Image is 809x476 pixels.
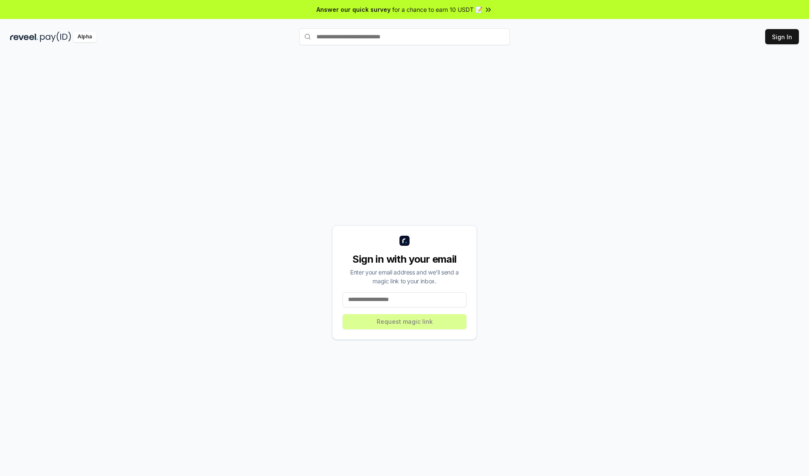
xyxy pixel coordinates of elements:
div: Enter your email address and we’ll send a magic link to your inbox. [343,268,466,285]
img: reveel_dark [10,32,38,42]
div: Sign in with your email [343,253,466,266]
img: pay_id [40,32,71,42]
span: Answer our quick survey [316,5,391,14]
button: Sign In [765,29,799,44]
img: logo_small [399,236,410,246]
span: for a chance to earn 10 USDT 📝 [392,5,482,14]
div: Alpha [73,32,96,42]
